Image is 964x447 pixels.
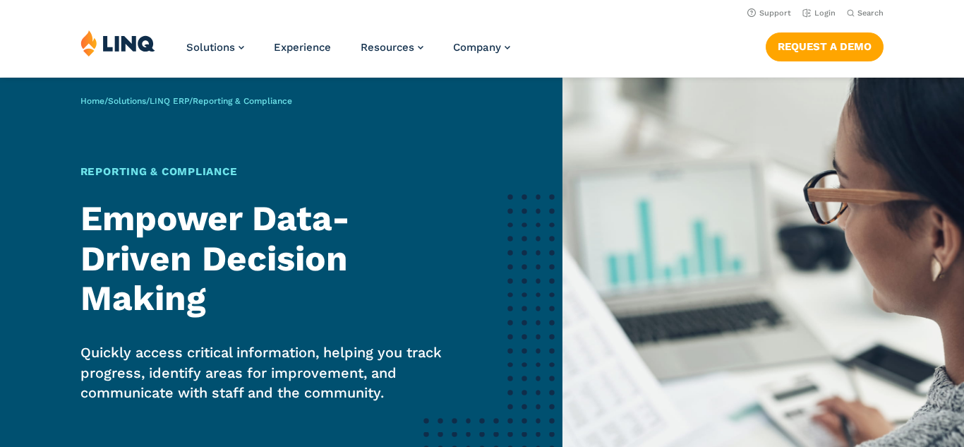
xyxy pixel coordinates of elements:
span: Search [857,8,884,18]
a: Login [802,8,836,18]
a: LINQ ERP [150,96,189,106]
h1: Reporting & Compliance [80,164,460,180]
img: LINQ | K‑12 Software [80,30,155,56]
span: Company [453,41,501,54]
a: Solutions [186,41,244,54]
strong: Empower Data-Driven Decision Making [80,198,350,318]
p: Quickly access critical information, helping you track progress, identify areas for improvement, ... [80,342,460,403]
a: Home [80,96,104,106]
span: Reporting & Compliance [193,96,292,106]
a: Request a Demo [766,32,884,61]
nav: Primary Navigation [186,30,510,76]
a: Experience [274,41,331,54]
a: Company [453,41,510,54]
span: / / / [80,96,292,106]
span: Resources [361,41,414,54]
a: Resources [361,41,423,54]
nav: Button Navigation [766,30,884,61]
a: Solutions [108,96,146,106]
span: Solutions [186,41,235,54]
a: Support [747,8,791,18]
button: Open Search Bar [847,8,884,18]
